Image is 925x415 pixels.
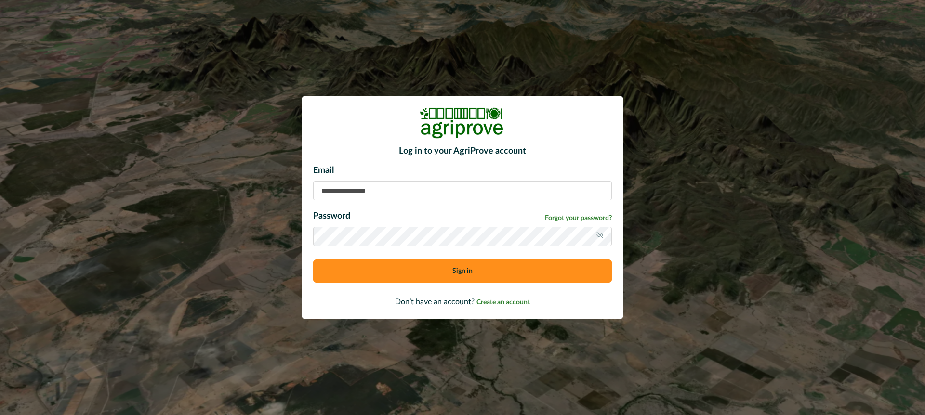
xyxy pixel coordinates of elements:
[476,299,530,306] span: Create an account
[313,164,612,177] p: Email
[313,296,612,308] p: Don’t have an account?
[313,146,612,157] h2: Log in to your AgriProve account
[545,213,612,223] a: Forgot your password?
[476,298,530,306] a: Create an account
[419,107,506,139] img: Logo Image
[313,210,350,223] p: Password
[313,259,612,283] button: Sign in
